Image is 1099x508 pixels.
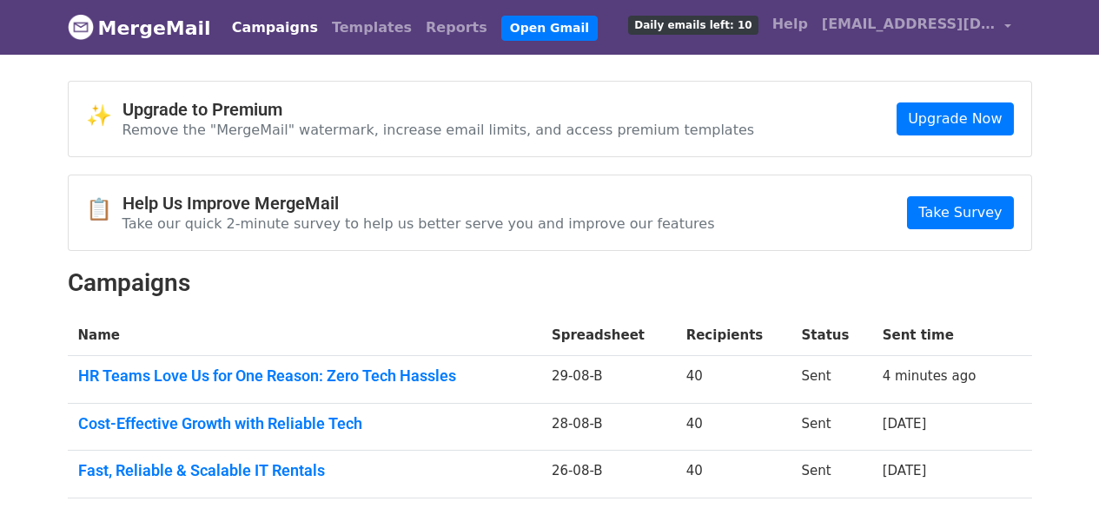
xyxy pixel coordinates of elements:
a: Take Survey [907,196,1013,229]
a: HR Teams Love Us for One Reason: Zero Tech Hassles [78,366,531,386]
a: [DATE] [883,463,927,478]
th: Spreadsheet [541,315,676,356]
td: Sent [791,403,872,451]
th: Name [68,315,541,356]
a: Help [765,7,815,42]
span: 📋 [86,197,122,222]
a: Open Gmail [501,16,598,41]
h4: Help Us Improve MergeMail [122,193,715,214]
a: [DATE] [883,416,927,432]
p: Take our quick 2-minute survey to help us better serve you and improve our features [122,214,715,233]
a: Templates [325,10,419,45]
a: [EMAIL_ADDRESS][DOMAIN_NAME] [815,7,1018,48]
a: Fast, Reliable & Scalable IT Rentals [78,461,531,480]
span: Daily emails left: 10 [628,16,758,35]
a: Cost-Effective Growth with Reliable Tech [78,414,531,433]
a: Upgrade Now [897,102,1013,135]
p: Remove the "MergeMail" watermark, increase email limits, and access premium templates [122,121,755,139]
td: Sent [791,356,872,404]
td: 40 [676,356,791,404]
span: ✨ [86,103,122,129]
th: Sent time [872,315,1007,356]
a: Daily emails left: 10 [621,7,765,42]
td: 28-08-B [541,403,676,451]
td: Sent [791,451,872,498]
th: Status [791,315,872,356]
a: Campaigns [225,10,325,45]
span: [EMAIL_ADDRESS][DOMAIN_NAME] [822,14,996,35]
td: 40 [676,403,791,451]
img: MergeMail logo [68,14,94,40]
h2: Campaigns [68,268,1032,298]
td: 29-08-B [541,356,676,404]
h4: Upgrade to Premium [122,99,755,120]
a: 4 minutes ago [883,368,977,384]
td: 40 [676,451,791,498]
td: 26-08-B [541,451,676,498]
a: MergeMail [68,10,211,46]
a: Reports [419,10,494,45]
th: Recipients [676,315,791,356]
